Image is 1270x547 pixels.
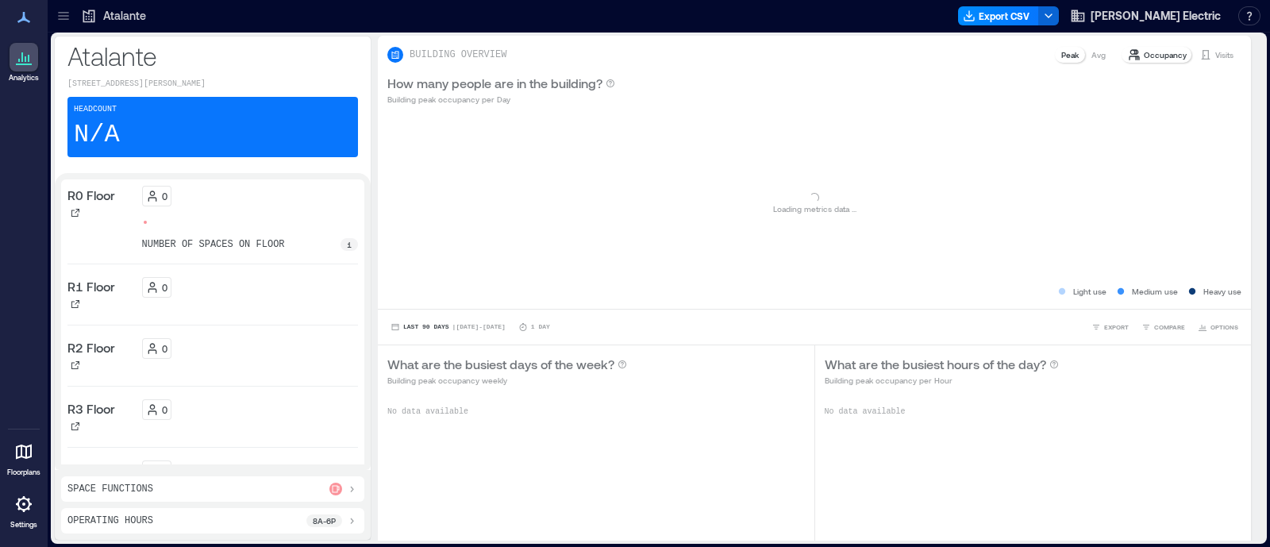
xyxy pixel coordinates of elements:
p: R2 Floor [67,338,115,357]
p: 1 [347,238,352,251]
p: Visits [1215,48,1233,61]
p: Occupancy [1144,48,1187,61]
p: R3 Floor [67,399,115,418]
p: No data available [387,406,805,418]
a: Analytics [4,38,44,87]
span: EXPORT [1104,322,1129,332]
button: COMPARE [1138,319,1188,335]
p: Heavy use [1203,285,1241,298]
p: Light use [1073,285,1106,298]
p: 0 [162,403,167,416]
p: Headcount [74,103,117,116]
p: 0 [162,281,167,294]
p: No data available [825,406,1242,418]
p: [STREET_ADDRESS][PERSON_NAME] [67,78,358,91]
button: EXPORT [1088,319,1132,335]
p: Floorplans [7,468,40,477]
p: Building peak occupancy weekly [387,374,627,387]
p: What are the busiest hours of the day? [825,355,1046,374]
p: Space Functions [67,483,153,495]
p: R4 Floor [67,460,115,480]
p: N/A [74,119,120,151]
p: Atalante [67,40,358,71]
p: R0 Floor [67,186,115,205]
button: Export CSV [958,6,1039,25]
p: Loading metrics data ... [773,202,856,215]
span: [PERSON_NAME] Electric [1091,8,1221,24]
p: Building peak occupancy per Hour [825,374,1059,387]
p: How many people are in the building? [387,74,602,93]
p: Operating Hours [67,514,153,527]
p: Peak [1061,48,1079,61]
p: Medium use [1132,285,1178,298]
p: number of spaces on floor [142,238,285,251]
p: 0 [162,342,167,355]
p: Atalante [103,8,146,24]
a: Settings [5,485,43,534]
p: Avg [1091,48,1106,61]
a: Floorplans [2,433,45,482]
p: What are the busiest days of the week? [387,355,614,374]
p: Settings [10,520,37,530]
span: OPTIONS [1210,322,1238,332]
p: 8a - 6p [313,514,336,527]
button: [PERSON_NAME] Electric [1065,3,1226,29]
button: OPTIONS [1195,319,1241,335]
p: 0 [162,190,167,202]
p: BUILDING OVERVIEW [410,48,506,61]
button: Last 90 Days |[DATE]-[DATE] [387,319,509,335]
span: COMPARE [1154,322,1185,332]
p: Building peak occupancy per Day [387,93,615,106]
p: Analytics [9,73,39,83]
p: R1 Floor [67,277,115,296]
p: 1 Day [531,322,550,332]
